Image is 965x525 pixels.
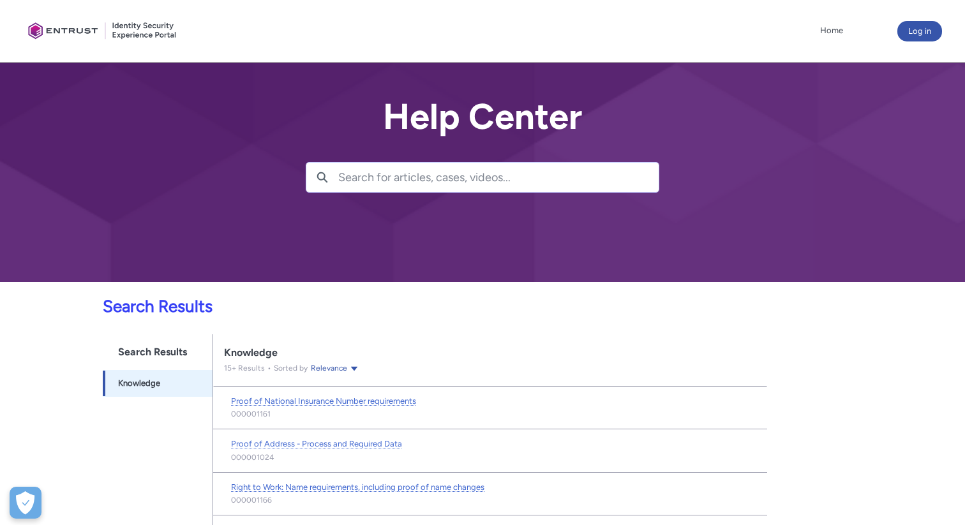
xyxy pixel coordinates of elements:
p: 15 + Results [224,362,265,374]
a: Home [817,21,846,40]
h1: Search Results [103,334,213,370]
p: Search Results [8,294,767,319]
span: Proof of National Insurance Number requirements [231,396,416,406]
span: Right to Work: Name requirements, including proof of name changes [231,482,484,492]
div: Sorted by [265,362,359,374]
button: Search [306,163,338,192]
h2: Help Center [306,97,659,137]
span: Proof of Address - Process and Required Data [231,439,402,448]
lightning-formatted-text: 000001024 [231,452,274,463]
div: Cookie Preferences [10,487,41,519]
lightning-formatted-text: 000001161 [231,408,271,420]
span: Knowledge [118,377,160,390]
button: Open Preferences [10,487,41,519]
lightning-formatted-text: 000001166 [231,494,272,506]
input: Search for articles, cases, videos... [338,163,659,192]
button: Log in [897,21,942,41]
div: Knowledge [224,346,756,359]
a: Knowledge [103,370,213,397]
button: Relevance [310,362,359,374]
span: • [265,364,274,373]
